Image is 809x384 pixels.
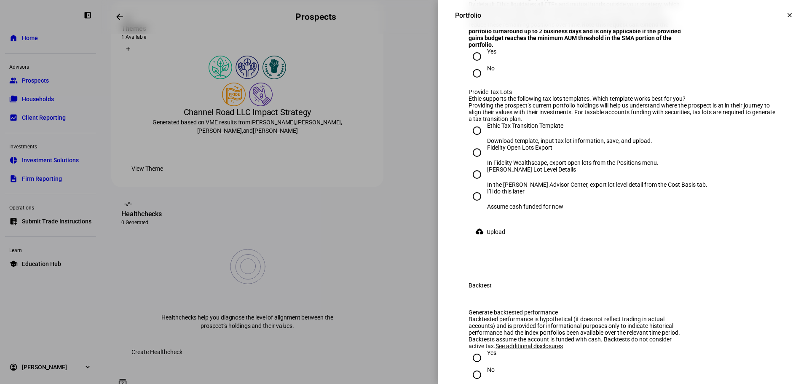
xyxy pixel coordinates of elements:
div: [PERSON_NAME] Lot Level Details [487,166,707,173]
div: Download template, input tax lot information, save, and upload. [487,137,652,144]
div: Fidelity Open Lots Export [487,144,659,151]
b: Note this request can extend the portfolio turnaround up to 2 business days and is only applicabl... [469,21,681,48]
div: Ethic supports the following tax lots templates. Which template works best for you? [469,95,779,102]
div: No [487,65,495,72]
div: Portfolio [455,11,481,19]
div: Ethic Tax Transition Template [487,122,652,129]
div: Providing the prospect’s current portfolio holdings will help us understand where the prospect is... [469,102,779,122]
div: Provide Tax Lots [469,89,686,95]
span: See additional disclosures [496,343,563,349]
div: No [487,366,495,373]
div: In Fidelity Wealthscape, export open lots from the Positions menu. [487,159,659,166]
div: Backtest [469,282,492,289]
div: Yes [487,349,496,356]
mat-icon: clear [786,11,793,19]
div: In the [PERSON_NAME] Advisor Center, export lot level detail from the Cost Basis tab. [487,181,707,188]
div: Assume cash funded for now [487,203,563,210]
div: I’ll do this later [487,188,563,195]
div: Backtested performance is hypothetical (it does not reflect trading in actual accounts) and is pr... [469,316,686,349]
div: Generate backtested performance [469,309,686,316]
div: Yes [487,48,496,55]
